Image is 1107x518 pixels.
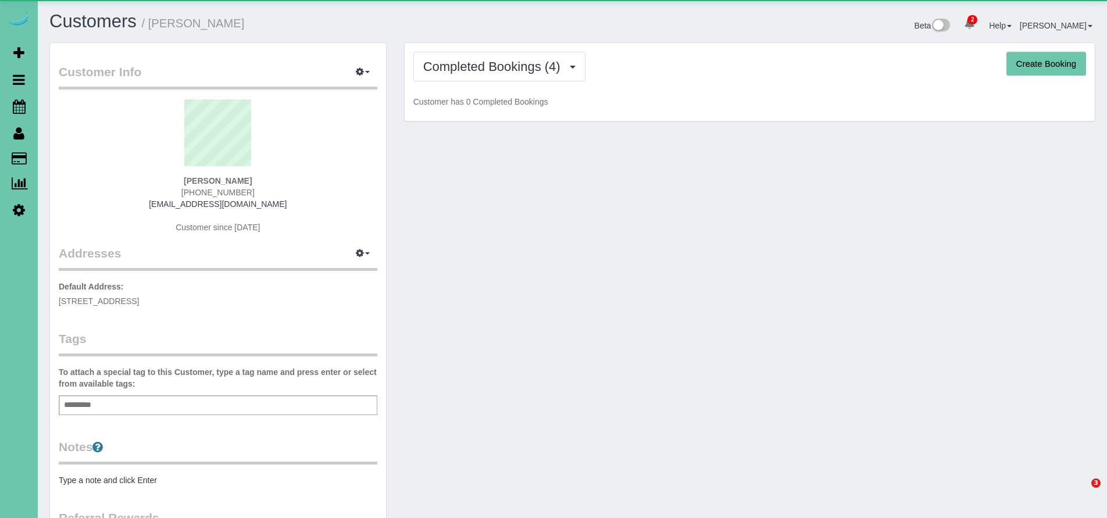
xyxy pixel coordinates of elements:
[7,12,30,28] img: Automaid Logo
[149,199,287,209] a: [EMAIL_ADDRESS][DOMAIN_NAME]
[59,438,377,465] legend: Notes
[915,21,951,30] a: Beta
[59,366,377,390] label: To attach a special tag to this Customer, type a tag name and press enter or select from availabl...
[413,96,1086,108] p: Customer has 0 Completed Bookings
[1067,478,1095,506] iframe: Intercom live chat
[967,15,977,24] span: 2
[931,19,950,34] img: New interface
[184,176,252,185] strong: [PERSON_NAME]
[59,330,377,356] legend: Tags
[59,474,377,486] pre: Type a note and click Enter
[413,52,585,81] button: Completed Bookings (4)
[1020,21,1092,30] a: [PERSON_NAME]
[59,63,377,90] legend: Customer Info
[59,281,124,292] label: Default Address:
[958,12,981,37] a: 2
[142,17,245,30] small: / [PERSON_NAME]
[1006,52,1086,76] button: Create Booking
[989,21,1012,30] a: Help
[181,188,255,197] span: [PHONE_NUMBER]
[59,296,139,306] span: [STREET_ADDRESS]
[176,223,260,232] span: Customer since [DATE]
[49,11,137,31] a: Customers
[1091,478,1101,488] span: 3
[423,59,566,74] span: Completed Bookings (4)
